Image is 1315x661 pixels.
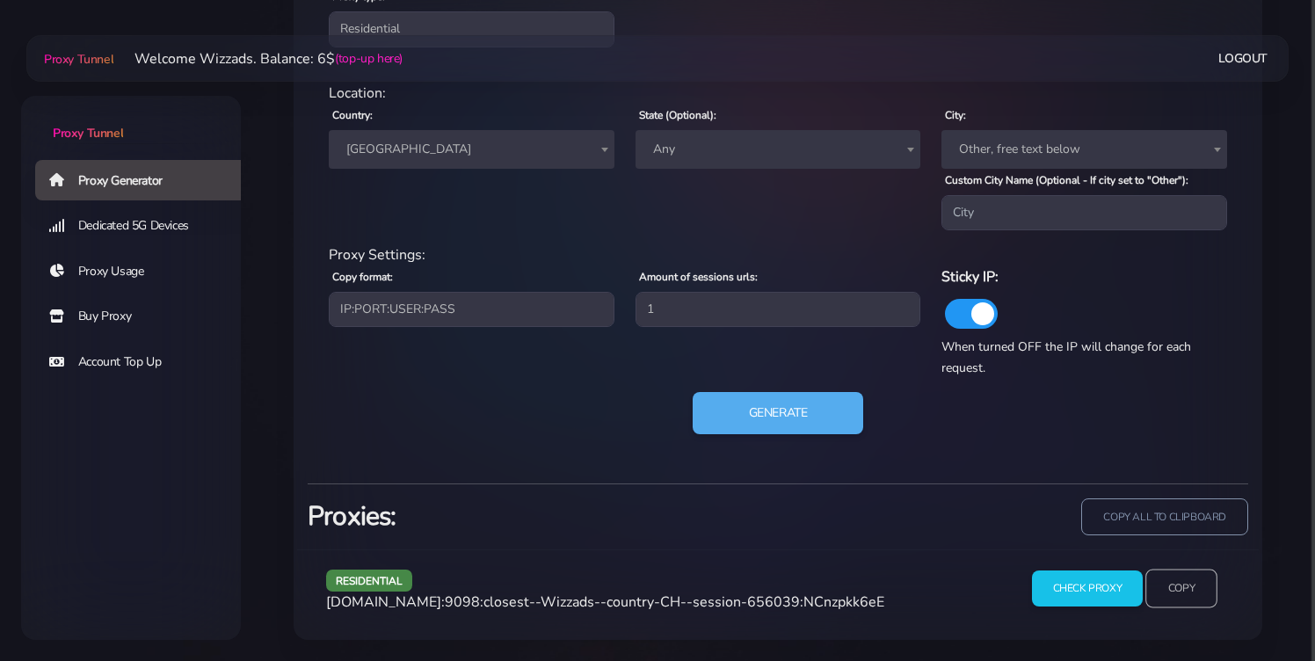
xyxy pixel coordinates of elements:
a: Proxy Usage [35,251,255,292]
a: Proxy Tunnel [40,45,113,73]
span: When turned OFF the IP will change for each request. [941,338,1191,376]
a: Proxy Tunnel [21,96,241,142]
div: Location: [318,83,1238,104]
li: Welcome Wizzads. Balance: 6$ [113,48,403,69]
span: Switzerland [339,137,604,162]
span: residential [326,570,412,592]
label: City: [945,107,966,123]
label: Copy format: [332,269,393,285]
span: Other, free text below [941,130,1227,169]
span: Proxy Tunnel [44,51,113,68]
label: Amount of sessions urls: [639,269,758,285]
input: Copy [1145,569,1217,607]
label: Custom City Name (Optional - If city set to "Other"): [945,172,1188,188]
label: Country: [332,107,373,123]
span: Any [646,137,911,162]
div: Proxy Settings: [318,244,1238,265]
a: (top-up here) [335,49,403,68]
a: Logout [1218,42,1268,75]
span: Switzerland [329,130,614,169]
h3: Proxies: [308,498,767,534]
input: copy all to clipboard [1081,498,1248,536]
input: Check Proxy [1032,570,1144,607]
span: Any [636,130,921,169]
a: Buy Proxy [35,296,255,337]
a: Account Top Up [35,342,255,382]
label: State (Optional): [639,107,716,123]
iframe: Webchat Widget [1230,576,1293,639]
button: Generate [693,392,864,434]
h6: Sticky IP: [941,265,1227,288]
span: Proxy Tunnel [53,125,123,142]
span: [DOMAIN_NAME]:9098:closest--Wizzads--country-CH--session-656039:NCnzpkk6eE [326,592,884,612]
span: Other, free text below [952,137,1217,162]
a: Proxy Generator [35,160,255,200]
input: City [941,195,1227,230]
a: Dedicated 5G Devices [35,206,255,246]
